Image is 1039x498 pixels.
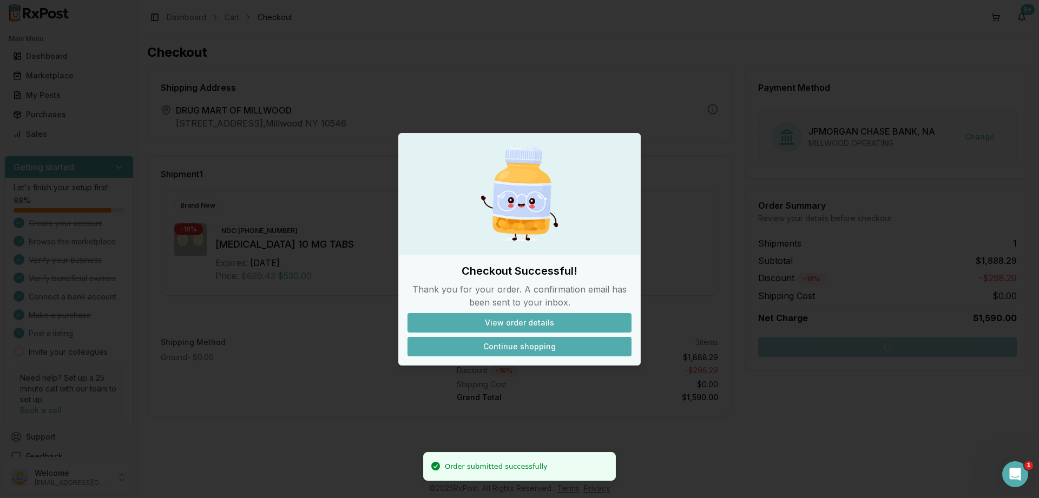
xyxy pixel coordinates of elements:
span: 1 [1024,461,1033,470]
button: View order details [407,313,632,333]
img: Happy Pill Bottle [468,142,571,246]
button: Continue shopping [407,337,632,356]
p: Thank you for your order. A confirmation email has been sent to your inbox. [407,283,632,309]
iframe: Intercom live chat [1002,461,1028,487]
h2: Checkout Successful! [407,263,632,278]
